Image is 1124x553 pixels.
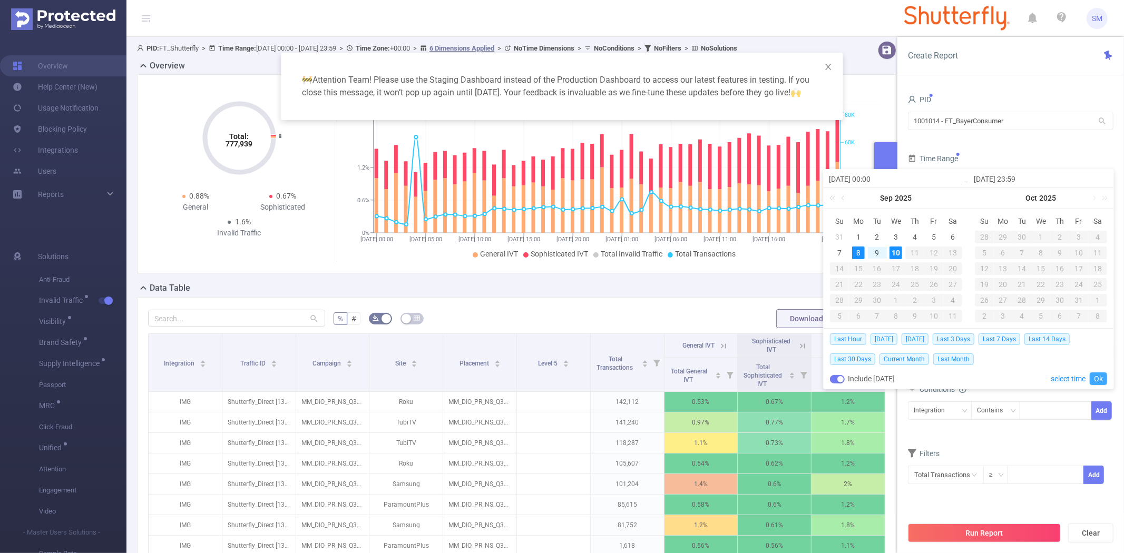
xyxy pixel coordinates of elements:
a: Next year (Control + right) [1096,187,1110,209]
div: 4 [908,231,921,243]
div: 6 [849,310,868,322]
td: October 8, 2025 [1032,245,1051,261]
td: October 10, 2025 [924,308,943,324]
div: 28 [1013,294,1032,307]
div: 28 [975,231,994,243]
td: September 8, 2025 [849,245,868,261]
td: September 2, 2025 [868,229,887,245]
th: Sat [943,213,962,229]
td: October 27, 2025 [994,292,1013,308]
div: 5 [975,246,994,259]
span: Last Hour [830,333,866,345]
th: Mon [849,213,868,229]
span: PID [908,95,931,104]
div: 29 [849,294,868,307]
td: September 13, 2025 [943,245,962,261]
td: September 24, 2025 [887,276,906,292]
td: October 23, 2025 [1050,276,1069,292]
span: Conditions [920,385,966,393]
td: October 12, 2025 [975,261,994,276]
div: 4 [943,294,962,307]
td: October 3, 2025 [924,292,943,308]
td: October 7, 2025 [1013,245,1032,261]
div: 11 [943,310,962,322]
td: October 20, 2025 [994,276,1013,292]
span: Tu [1013,216,1032,226]
div: 9 [905,310,924,322]
div: 11 [905,246,924,259]
a: 2025 [894,187,913,209]
div: 30 [1050,294,1069,307]
td: October 30, 2025 [1050,292,1069,308]
div: 1 [1032,231,1051,243]
td: September 23, 2025 [868,276,887,292]
td: September 5, 2025 [924,229,943,245]
div: 21 [830,278,849,291]
td: October 5, 2025 [975,245,994,261]
a: Next month (PageDown) [1089,187,1098,209]
span: Mo [849,216,868,226]
a: Oct [1025,187,1039,209]
td: October 15, 2025 [1032,261,1051,276]
span: Su [830,216,849,226]
td: November 1, 2025 [1088,292,1107,308]
td: October 4, 2025 [1088,229,1107,245]
div: 15 [1032,262,1051,275]
td: November 4, 2025 [1013,308,1032,324]
div: 14 [1013,262,1032,275]
td: October 31, 2025 [1069,292,1088,308]
i: icon: down [1010,408,1017,415]
td: October 9, 2025 [905,308,924,324]
td: October 24, 2025 [1069,276,1088,292]
div: 11 [1088,246,1107,259]
div: 15 [849,262,868,275]
td: October 18, 2025 [1088,261,1107,276]
div: 24 [887,278,906,291]
div: 12 [924,246,943,259]
td: September 30, 2025 [1013,229,1032,245]
td: September 7, 2025 [830,245,849,261]
span: Create Report [908,51,958,61]
td: October 8, 2025 [887,308,906,324]
div: 22 [1032,278,1051,291]
div: 2 [905,294,924,307]
div: 29 [1032,294,1051,307]
td: September 3, 2025 [887,229,906,245]
div: 3 [1069,231,1088,243]
div: 2 [871,231,884,243]
td: September 28, 2025 [830,292,849,308]
div: 5 [830,310,849,322]
th: Sat [1088,213,1107,229]
div: 10 [924,310,943,322]
td: September 19, 2025 [924,261,943,276]
div: 4 [1088,231,1107,243]
a: Last year (Control + left) [827,187,841,209]
button: Add [1083,466,1104,484]
td: October 28, 2025 [1013,292,1032,308]
td: October 17, 2025 [1069,261,1088,276]
td: October 11, 2025 [943,308,962,324]
div: 8 [852,246,865,259]
div: 2 [975,310,994,322]
th: Tue [1013,213,1032,229]
span: Sa [943,216,962,226]
td: September 1, 2025 [849,229,868,245]
a: Previous month (PageUp) [839,187,848,209]
td: September 26, 2025 [924,276,943,292]
div: ≥ [989,466,1000,483]
td: November 6, 2025 [1050,308,1069,324]
td: September 15, 2025 [849,261,868,276]
div: 17 [887,262,906,275]
div: 7 [868,310,887,322]
th: Mon [994,213,1013,229]
td: November 7, 2025 [1069,308,1088,324]
td: October 10, 2025 [1069,245,1088,261]
td: September 25, 2025 [905,276,924,292]
div: 25 [905,278,924,291]
th: Wed [1032,213,1051,229]
input: End date [974,173,1108,185]
span: Th [905,216,924,226]
span: Fr [924,216,943,226]
td: September 29, 2025 [994,229,1013,245]
button: Close [814,53,843,82]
